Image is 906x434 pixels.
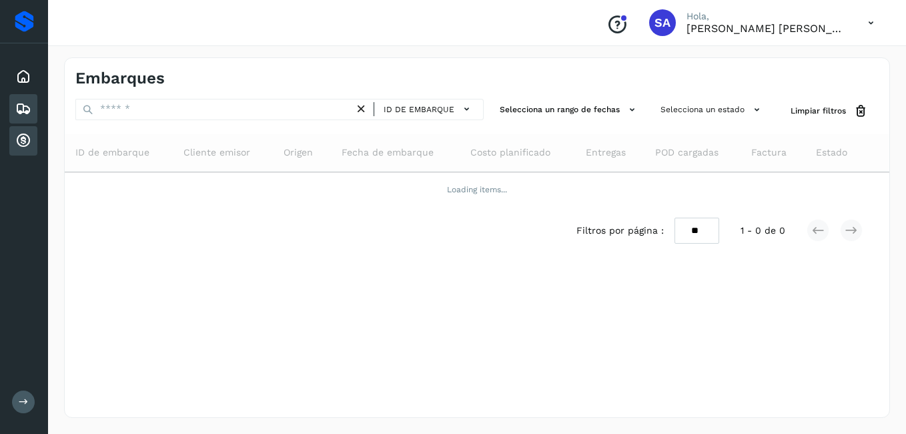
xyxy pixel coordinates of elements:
[9,62,37,91] div: Inicio
[576,224,664,238] span: Filtros por página :
[9,126,37,156] div: Cuentas por cobrar
[284,146,313,160] span: Origen
[470,146,550,160] span: Costo planificado
[9,94,37,124] div: Embarques
[494,99,644,121] button: Selecciona un rango de fechas
[65,172,889,207] td: Loading items...
[780,99,879,124] button: Limpiar filtros
[75,69,165,88] h4: Embarques
[741,224,785,238] span: 1 - 0 de 0
[183,146,250,160] span: Cliente emisor
[342,146,434,160] span: Fecha de embarque
[751,146,787,160] span: Factura
[687,11,847,22] p: Hola,
[75,146,149,160] span: ID de embarque
[380,99,478,119] button: ID de embarque
[655,99,769,121] button: Selecciona un estado
[586,146,626,160] span: Entregas
[791,105,846,117] span: Limpiar filtros
[816,146,847,160] span: Estado
[687,22,847,35] p: Saul Armando Palacios Martinez
[655,146,719,160] span: POD cargadas
[384,103,454,116] span: ID de embarque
